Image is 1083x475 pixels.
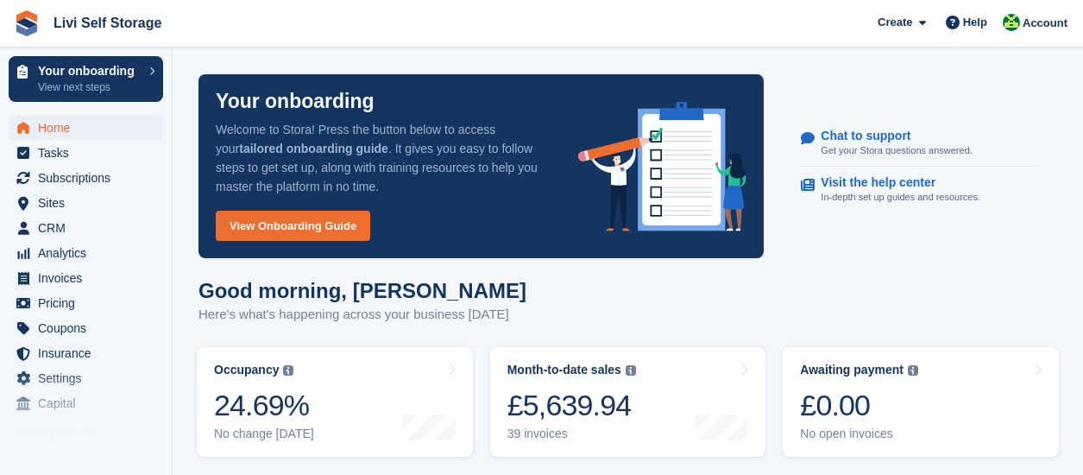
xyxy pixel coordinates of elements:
a: menu [9,166,163,190]
p: Here's what's happening across your business [DATE] [198,305,526,325]
a: menu [9,391,163,415]
div: Awaiting payment [800,363,904,377]
a: View Onboarding Guide [216,211,370,241]
div: Month-to-date sales [507,363,621,377]
div: £5,639.94 [507,388,636,423]
a: Chat to support Get your Stora questions answered. [801,120,1041,168]
img: icon-info-grey-7440780725fd019a000dd9b08b2336e03edf1995a4989e88bcd33f0948082b44.svg [626,365,636,376]
img: onboarding-info-6c161a55d2c0e0a8cae90662b2fe09162a5109e8cc188191df67fb4f79e88e88.svg [578,102,747,231]
div: 39 invoices [507,427,636,441]
span: Invoices [38,266,142,290]
div: Occupancy [214,363,279,377]
span: Analytics [38,241,142,265]
div: No change [DATE] [214,427,314,441]
a: menu [9,316,163,340]
p: In-depth set up guides and resources. [821,190,980,205]
p: Welcome to Stora! Press the button below to access your . It gives you easy to follow steps to ge... [216,120,551,196]
a: menu [9,291,163,315]
div: 24.69% [214,388,314,423]
span: Subscriptions [38,166,142,190]
p: Get your Stora questions answered. [821,143,972,158]
span: Pricing [38,291,142,315]
a: menu [9,266,163,290]
p: Your onboarding [38,65,141,77]
span: Account [1023,15,1067,32]
div: No open invoices [800,427,918,441]
p: View next steps [38,79,141,95]
span: Create [878,14,912,31]
a: menu [9,341,163,365]
a: Your onboarding View next steps [9,56,163,102]
img: Alex Handyside [1003,14,1020,31]
span: Tasks [38,141,142,165]
span: Storefront [16,430,172,447]
a: menu [9,241,163,265]
img: icon-info-grey-7440780725fd019a000dd9b08b2336e03edf1995a4989e88bcd33f0948082b44.svg [283,365,293,376]
a: Awaiting payment £0.00 No open invoices [783,347,1059,457]
span: Settings [38,366,142,390]
span: Capital [38,391,142,415]
a: menu [9,191,163,215]
strong: tailored onboarding guide [239,142,388,155]
div: £0.00 [800,388,918,423]
span: Home [38,116,142,140]
img: stora-icon-8386f47178a22dfd0bd8f6a31ec36ba5ce8667c1dd55bd0f319d3a0aa187defe.svg [14,10,40,36]
p: Your onboarding [216,92,375,111]
a: menu [9,366,163,390]
p: Chat to support [821,129,958,143]
a: menu [9,141,163,165]
h1: Good morning, [PERSON_NAME] [198,279,526,302]
a: Visit the help center In-depth set up guides and resources. [801,167,1041,213]
p: Visit the help center [821,175,967,190]
a: Livi Self Storage [47,9,168,37]
span: Sites [38,191,142,215]
span: Help [963,14,987,31]
span: CRM [38,216,142,240]
span: Coupons [38,316,142,340]
img: icon-info-grey-7440780725fd019a000dd9b08b2336e03edf1995a4989e88bcd33f0948082b44.svg [908,365,918,376]
a: Month-to-date sales £5,639.94 39 invoices [490,347,766,457]
span: Insurance [38,341,142,365]
a: menu [9,216,163,240]
a: Occupancy 24.69% No change [DATE] [197,347,473,457]
a: menu [9,116,163,140]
